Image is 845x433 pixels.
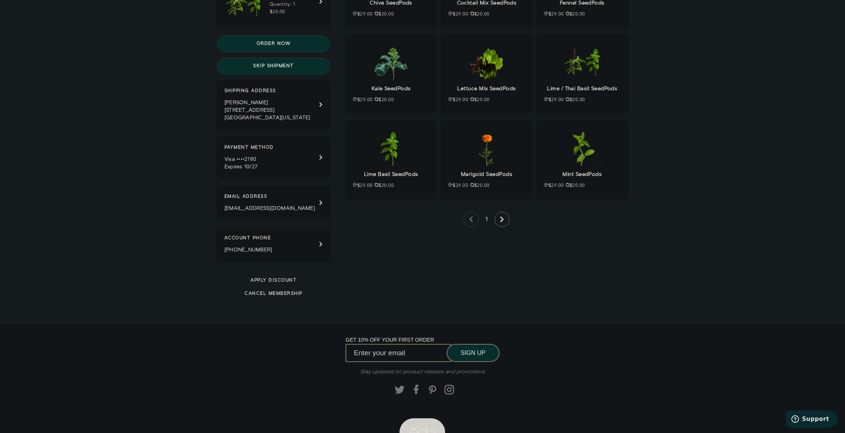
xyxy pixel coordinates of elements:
div: [STREET_ADDRESS] [224,106,310,114]
p: $29.00 $20.00 [353,183,429,188]
div: Account phone: +12067245011 [217,227,330,261]
p: $20.00 [270,10,319,14]
p: $29.00 $20.00 [353,97,429,102]
img: lettuce-mix-seedpods [468,42,505,80]
h4: Shipping address [224,88,310,94]
button: next page [495,212,510,227]
h4: Account phone [224,235,272,242]
p: $29.00 $20.00 [448,183,525,188]
button: Order now [217,35,330,52]
img: lime-basil-seedpods [372,128,410,166]
p: $29.00 $20.00 [448,97,525,102]
img: mint-seedpods-2 [563,128,601,166]
span: 1 [482,213,491,226]
p: Lime / Thai Basil SeedPods [544,83,621,94]
button: Cancel membership [217,290,330,297]
p: Lettuce Mix SeedPods [448,83,525,94]
p: $29.00 $20.00 [353,11,429,17]
img: herb-combo-seedpods [563,42,601,80]
div: [EMAIL_ADDRESS][DOMAIN_NAME] [224,205,315,212]
span: GET 10% OFF YOUR FIRST ORDER [346,337,434,343]
h4: Email address [224,193,315,200]
div: [GEOGRAPHIC_DATA][US_STATE] [224,114,310,122]
img: marigold-seedpods-2 [468,128,505,166]
p: $29.00 $20.00 [544,11,621,17]
p: $29.00 $20.00 [544,183,621,188]
button: Apply discount [217,277,330,284]
div: Email address: nickfox@me.com [217,186,330,220]
div: Expires 10/27 [224,163,274,171]
p: $29.00 $20.00 [448,11,525,17]
p: Marigold SeedPods [448,169,525,180]
div: Visa ••••2180 [224,156,274,163]
div: Payment method [217,137,330,178]
p: Lime Basil SeedPods [353,169,429,180]
div: [PHONE_NUMBER] [224,246,272,254]
p: Mint SeedPods [544,169,621,180]
p: Quantity: 1 [270,2,319,7]
img: kale-seedpods [372,42,410,80]
em: Stay updated on product releases and promotions [360,368,485,376]
button: SIGN UP [447,344,499,362]
iframe: Opens a widget where you can find more information [786,410,837,429]
h4: Payment method [224,144,274,151]
input: Enter your email [346,344,451,362]
p: $29.00 $20.00 [544,97,621,102]
p: Kale SeedPods [353,83,429,94]
button: Skip shipment [217,58,330,74]
div: [PERSON_NAME] [224,99,310,106]
div: Shipping address [217,80,330,129]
